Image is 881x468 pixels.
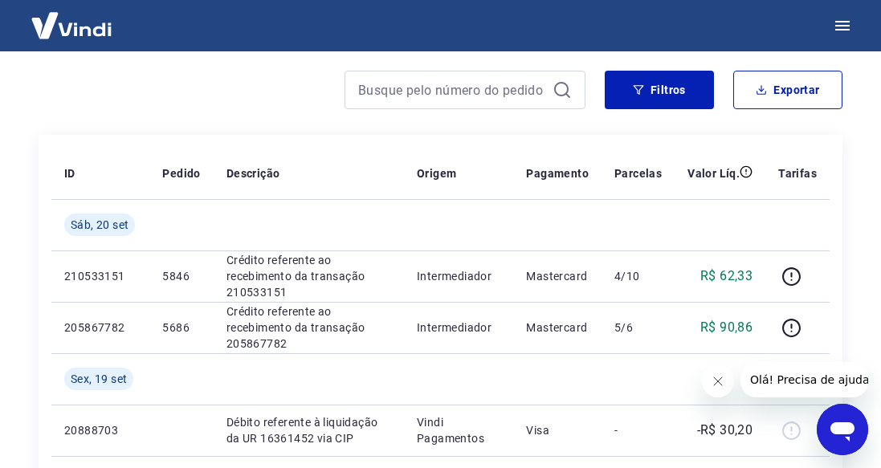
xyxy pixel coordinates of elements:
p: Descrição [226,165,280,181]
p: Crédito referente ao recebimento da transação 210533151 [226,252,391,300]
iframe: Botão para abrir a janela de mensagens [817,404,868,455]
span: Olá! Precisa de ajuda? [10,11,135,24]
img: Vindi [19,1,124,50]
p: Pedido [162,165,200,181]
p: Valor Líq. [687,165,740,181]
p: - [614,422,662,438]
p: Visa [526,422,589,438]
p: Débito referente à liquidação da UR 16361452 via CIP [226,414,391,446]
p: Tarifas [778,165,817,181]
p: R$ 90,86 [700,318,753,337]
span: Sáb, 20 set [71,217,128,233]
p: Vindi Pagamentos [417,414,500,446]
p: Mastercard [526,319,589,336]
p: ID [64,165,75,181]
p: R$ 62,33 [700,267,753,286]
p: 5686 [162,319,200,336]
p: 4/10 [614,268,662,284]
p: 210533151 [64,268,137,284]
p: 5/6 [614,319,662,336]
iframe: Fechar mensagem [702,365,734,397]
p: Intermediador [417,319,500,336]
p: Origem [417,165,456,181]
p: 20888703 [64,422,137,438]
span: Sex, 19 set [71,371,127,387]
input: Busque pelo número do pedido [358,78,546,102]
iframe: Mensagem da empresa [740,362,868,397]
p: Pagamento [526,165,589,181]
p: Crédito referente ao recebimento da transação 205867782 [226,303,391,352]
button: Filtros [605,71,714,109]
p: 205867782 [64,319,137,336]
p: Intermediador [417,268,500,284]
p: 5846 [162,268,200,284]
p: -R$ 30,20 [697,421,753,440]
button: Exportar [733,71,842,109]
p: Mastercard [526,268,589,284]
p: Parcelas [614,165,662,181]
